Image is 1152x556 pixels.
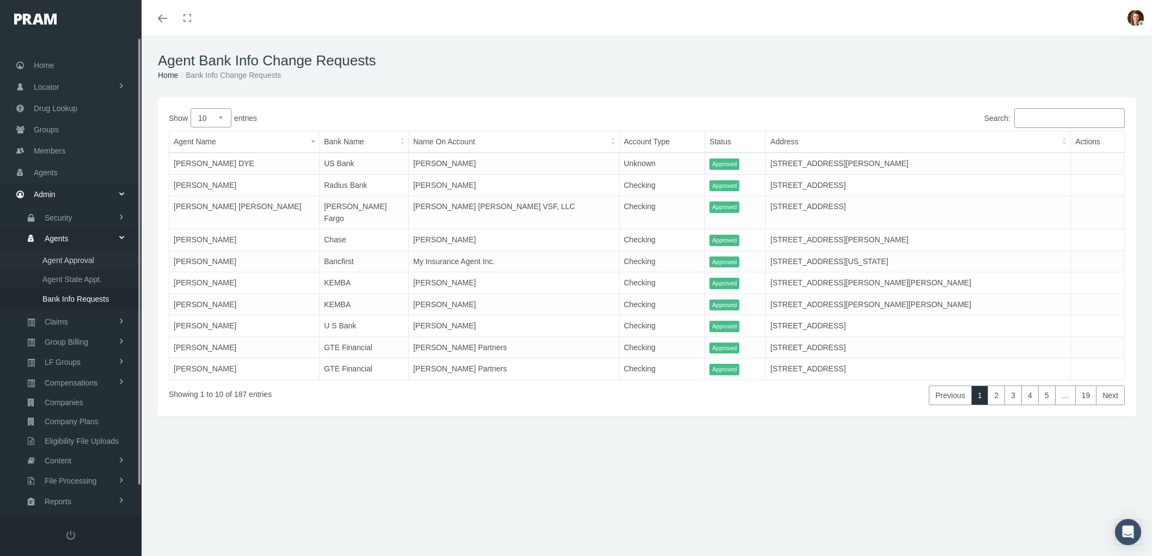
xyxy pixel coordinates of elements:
[45,472,97,490] span: File Processing
[705,131,766,153] th: Status
[619,358,705,380] td: Checking
[34,184,56,205] span: Admin
[766,250,1071,272] td: [STREET_ADDRESS][US_STATE]
[619,250,705,272] td: Checking
[169,174,320,196] td: [PERSON_NAME]
[320,294,409,315] td: KEMBA
[929,386,971,405] a: Previous
[988,386,1005,405] a: 2
[45,229,69,248] span: Agents
[619,294,705,315] td: Checking
[408,196,619,229] td: [PERSON_NAME] [PERSON_NAME] VSF, LLC
[169,315,320,337] td: [PERSON_NAME]
[34,98,77,119] span: Drug Lookup
[1128,10,1144,26] img: S_Profile_Picture_677.PNG
[45,374,97,392] span: Compensations
[709,256,739,268] span: Approved
[766,131,1071,153] th: Address: activate to sort column ascending
[320,315,409,337] td: U S Bank
[169,358,320,380] td: [PERSON_NAME]
[408,294,619,315] td: [PERSON_NAME]
[320,174,409,196] td: Radius Bank
[709,235,739,246] span: Approved
[619,131,705,153] th: Account Type
[709,201,739,213] span: Approved
[408,337,619,358] td: [PERSON_NAME] Partners
[169,229,320,251] td: [PERSON_NAME]
[320,196,409,229] td: [PERSON_NAME] Fargo
[408,358,619,380] td: [PERSON_NAME] Partners
[45,432,119,450] span: Eligibility File Uploads
[45,313,68,331] span: Claims
[169,196,320,229] td: [PERSON_NAME] [PERSON_NAME]
[766,358,1071,380] td: [STREET_ADDRESS]
[169,294,320,315] td: [PERSON_NAME]
[169,108,647,127] label: Show entries
[320,152,409,174] td: US Bank
[766,229,1071,251] td: [STREET_ADDRESS][PERSON_NAME]
[1075,386,1097,405] a: 19
[34,55,54,76] span: Home
[408,250,619,272] td: My Insurance Agent Inc.
[45,412,99,431] span: Company Plans
[169,152,320,174] td: [PERSON_NAME] DYE
[408,152,619,174] td: [PERSON_NAME]
[1004,386,1022,405] a: 3
[766,294,1071,315] td: [STREET_ADDRESS][PERSON_NAME][PERSON_NAME]
[169,131,320,153] th: Agent Name: activate to sort column ascending
[45,451,71,470] span: Content
[766,337,1071,358] td: [STREET_ADDRESS]
[619,315,705,337] td: Checking
[42,290,109,308] span: Bank Info Requests
[158,71,178,80] a: Home
[619,337,705,358] td: Checking
[1071,131,1125,153] th: Actions
[766,174,1071,196] td: [STREET_ADDRESS]
[169,272,320,294] td: [PERSON_NAME]
[34,119,59,140] span: Groups
[158,52,1136,69] h1: Agent Bank Info Change Requests
[191,108,231,127] select: Showentries
[45,512,72,531] span: Settings
[1014,108,1125,128] input: Search:
[1021,386,1039,405] a: 4
[647,108,1125,128] label: Search:
[320,250,409,272] td: Bancfirst
[619,196,705,229] td: Checking
[408,131,619,153] th: Name On Account: activate to sort column ascending
[45,353,81,371] span: LF Groups
[619,229,705,251] td: Checking
[766,315,1071,337] td: [STREET_ADDRESS]
[1115,519,1141,545] div: Open Intercom Messenger
[1038,386,1056,405] a: 5
[408,174,619,196] td: [PERSON_NAME]
[408,272,619,294] td: [PERSON_NAME]
[408,229,619,251] td: [PERSON_NAME]
[1055,386,1076,405] a: …
[34,162,58,183] span: Agents
[709,343,739,354] span: Approved
[408,315,619,337] td: [PERSON_NAME]
[42,270,102,289] span: Agent State Appt.
[709,278,739,289] span: Approved
[178,69,281,81] li: Bank Info Change Requests
[1096,386,1125,405] a: Next
[45,333,88,351] span: Group Billing
[42,251,94,270] span: Agent Approval
[709,180,739,192] span: Approved
[709,321,739,332] span: Approved
[45,209,72,227] span: Security
[320,272,409,294] td: KEMBA
[320,337,409,358] td: GTE Financial
[709,158,739,170] span: Approved
[971,386,989,405] a: 1
[320,131,409,153] th: Bank Name: activate to sort column ascending
[766,152,1071,174] td: [STREET_ADDRESS][PERSON_NAME]
[619,272,705,294] td: Checking
[34,77,59,97] span: Locator
[34,140,65,161] span: Members
[619,174,705,196] td: Checking
[709,364,739,375] span: Approved
[709,300,739,311] span: Approved
[45,393,83,412] span: Companies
